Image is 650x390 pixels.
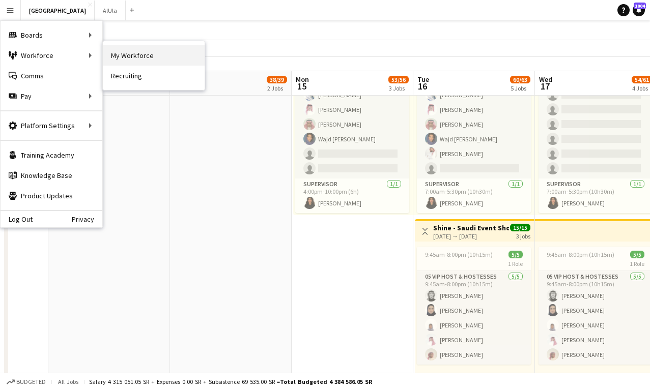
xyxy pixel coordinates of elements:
a: Comms [1,66,102,86]
app-card-role: 05 VIP Host & Hostesses5/59:45am-8:00pm (10h15m)[PERSON_NAME][PERSON_NAME][PERSON_NAME][PERSON_NA... [417,271,531,365]
span: Mon [296,75,309,84]
span: Total Budgeted 4 384 586.05 SR [280,378,372,385]
a: Knowledge Base [1,165,102,186]
div: Platform Settings [1,115,102,136]
span: Wed [539,75,552,84]
a: Log Out [1,215,33,223]
span: 15 [294,80,309,92]
span: 1 Role [508,260,523,267]
span: Tue [417,75,429,84]
a: Privacy [72,215,102,223]
span: 17 [538,80,552,92]
div: 2 Jobs [267,84,287,92]
h3: Shine - Saudi Event Show [433,223,509,232]
app-job-card: 9:45am-8:00pm (10h15m)5/51 Role05 VIP Host & Hostesses5/59:45am-8:00pm (10h15m)[PERSON_NAME][PERS... [417,247,531,365]
div: Pay [1,86,102,106]
span: 1004 [634,3,646,9]
a: My Workforce [103,45,205,66]
div: Salary 4 315 051.05 SR + Expenses 0.00 SR + Subsistence 69 535.00 SR = [89,378,372,385]
div: 3 jobs [516,231,530,240]
div: 5 Jobs [511,84,530,92]
app-job-card: 7:00am-5:30pm (10h30m)16/17 [GEOGRAPHIC_DATA]2 Roles[PERSON_NAME][PERSON_NAME][PERSON_NAME][PERSO... [417,63,531,213]
div: 3 Jobs [389,84,408,92]
span: All jobs [56,378,80,385]
app-card-role: Supervisor1/17:00am-5:30pm (10h30m)[PERSON_NAME] [417,178,531,213]
div: Boards [1,25,102,45]
a: Recruiting [103,66,205,86]
span: 60/63 [510,76,530,83]
button: [GEOGRAPHIC_DATA] [21,1,95,20]
button: AlUla [95,1,126,20]
button: Budgeted [5,376,47,387]
div: [DATE] → [DATE] [433,232,509,240]
span: 53/56 [388,76,409,83]
span: 5/5 [630,251,644,258]
span: 9:45am-8:00pm (10h15m) [425,251,493,258]
a: Training Academy [1,145,102,165]
div: Workforce [1,45,102,66]
span: Budgeted [16,378,46,385]
app-job-card: 4:00pm-10:00pm (6h)15/17 [GEOGRAPHIC_DATA]2 Roles[PERSON_NAME][PERSON_NAME][PERSON_NAME][PERSON_N... [295,63,409,213]
span: 38/39 [267,76,287,83]
span: 1 Role [630,260,644,267]
app-card-role: Supervisor1/14:00pm-10:00pm (6h)[PERSON_NAME] [295,178,409,213]
a: Product Updates [1,186,102,206]
a: 1004 [633,4,645,16]
span: 9:45am-8:00pm (10h15m) [547,251,614,258]
span: 16 [416,80,429,92]
span: 5/5 [508,251,523,258]
span: 15/15 [510,224,530,231]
